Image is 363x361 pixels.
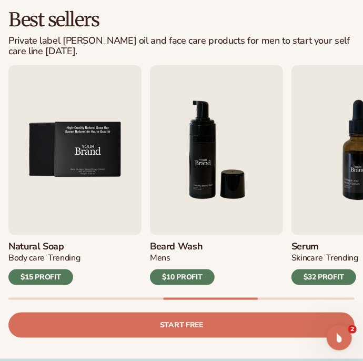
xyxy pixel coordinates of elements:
div: SKINCARE [291,254,322,263]
div: mens [150,254,170,263]
h3: Serum [291,242,358,252]
div: TRENDING [326,254,358,263]
iframe: Intercom live chat [327,325,352,350]
h2: Best sellers [8,11,355,29]
h3: Natural Soap [8,242,80,252]
span: 2 [348,325,357,334]
div: $15 PROFIT [8,269,73,285]
div: $32 PROFIT [291,269,356,285]
div: $10 PROFIT [150,269,215,285]
a: 6 / 9 [150,65,283,285]
div: Private label [PERSON_NAME] oil and face care products for men to start your self care line [DATE]. [8,36,355,57]
div: BODY Care [8,254,45,263]
a: Start free [8,313,355,338]
img: Shopify Image 9 [8,65,142,235]
h3: Beard Wash [150,242,215,252]
a: 5 / 9 [8,65,142,285]
div: TRENDING [48,254,80,263]
img: Shopify Image 10 [150,65,283,235]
